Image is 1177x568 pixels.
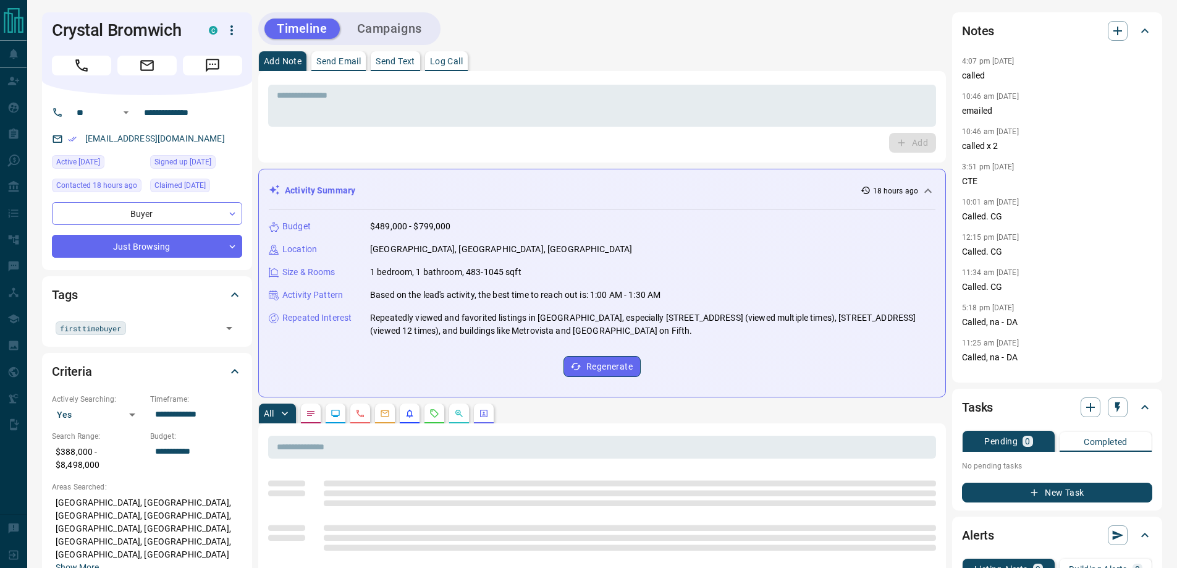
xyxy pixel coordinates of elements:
p: Send Email [316,57,361,66]
button: New Task [962,483,1152,502]
span: Contacted 18 hours ago [56,179,137,192]
p: Log Call [430,57,463,66]
span: Message [183,56,242,75]
p: 3:51 pm [DATE] [962,163,1015,171]
h1: Crystal Bromwich [52,20,190,40]
svg: Lead Browsing Activity [331,409,340,418]
p: Called, na - DA [962,351,1152,364]
p: 4:07 pm [DATE] [962,57,1015,66]
svg: Requests [429,409,439,418]
button: Open [221,320,238,337]
p: $489,000 - $799,000 [370,220,451,233]
p: emailed [962,104,1152,117]
p: CTE [962,175,1152,188]
p: Budget: [150,431,242,442]
svg: Email Verified [68,135,77,143]
p: 1 bedroom, 1 bathroom, 483-1045 sqft [370,266,521,279]
svg: Notes [306,409,316,418]
p: Search Range: [52,431,144,442]
p: Repeated Interest [282,312,352,324]
button: Regenerate [563,356,641,377]
button: Open [119,105,133,120]
p: 12:15 pm [DATE] [962,233,1019,242]
p: Areas Searched: [52,481,242,493]
p: 11:34 am [DATE] [962,268,1019,277]
p: 18 hours ago [873,185,918,197]
a: [EMAIL_ADDRESS][DOMAIN_NAME] [85,134,225,143]
div: Notes [962,16,1152,46]
span: firsttimebuyer [60,322,122,334]
button: Campaigns [345,19,434,39]
div: Tasks [962,392,1152,422]
p: No pending tasks [962,457,1152,475]
p: Completed [1084,438,1128,446]
div: Tue Oct 14 2025 [52,179,144,196]
p: Budget [282,220,311,233]
p: Called, na - DA [962,316,1152,329]
div: Yes [52,405,144,425]
p: Called. CG [962,210,1152,223]
span: Claimed [DATE] [154,179,206,192]
div: Tags [52,280,242,310]
h2: Notes [962,21,994,41]
p: Called. CG [962,281,1152,294]
p: Activity Pattern [282,289,343,302]
h2: Tasks [962,397,993,417]
div: Activity Summary18 hours ago [269,179,935,202]
div: Criteria [52,357,242,386]
p: Size & Rooms [282,266,335,279]
p: Repeatedly viewed and favorited listings in [GEOGRAPHIC_DATA], especially [STREET_ADDRESS] (viewe... [370,312,935,337]
p: 5:18 pm [DATE] [962,303,1015,312]
svg: Listing Alerts [405,409,415,418]
p: All [264,409,274,418]
div: Alerts [962,520,1152,550]
p: Send Text [376,57,415,66]
p: called x 2 [962,140,1152,153]
svg: Emails [380,409,390,418]
svg: Calls [355,409,365,418]
p: Location [282,243,317,256]
div: Buyer [52,202,242,225]
span: Call [52,56,111,75]
span: Email [117,56,177,75]
p: Add Note [264,57,302,66]
div: Just Browsing [52,235,242,258]
span: Signed up [DATE] [154,156,211,168]
h2: Tags [52,285,77,305]
span: Active [DATE] [56,156,100,168]
h2: Alerts [962,525,994,545]
div: Fri Feb 21 2020 [150,179,242,196]
p: 10:46 am [DATE] [962,92,1019,101]
div: condos.ca [209,26,217,35]
h2: Criteria [52,362,92,381]
p: Based on the lead's activity, the best time to reach out is: 1:00 AM - 1:30 AM [370,289,660,302]
p: 11:25 am [DATE] [962,339,1019,347]
p: $388,000 - $8,498,000 [52,442,144,475]
p: 11:19 am [DATE] [962,374,1019,383]
p: Pending [984,437,1018,446]
p: Timeframe: [150,394,242,405]
svg: Agent Actions [479,409,489,418]
svg: Opportunities [454,409,464,418]
p: [GEOGRAPHIC_DATA], [GEOGRAPHIC_DATA], [GEOGRAPHIC_DATA] [370,243,632,256]
div: Sun Oct 12 2025 [52,155,144,172]
p: Called. CG [962,245,1152,258]
button: Timeline [264,19,340,39]
p: 0 [1025,437,1030,446]
p: called [962,69,1152,82]
p: Activity Summary [285,184,355,197]
p: Actively Searching: [52,394,144,405]
div: Fri Feb 21 2020 [150,155,242,172]
p: 10:46 am [DATE] [962,127,1019,136]
p: 10:01 am [DATE] [962,198,1019,206]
